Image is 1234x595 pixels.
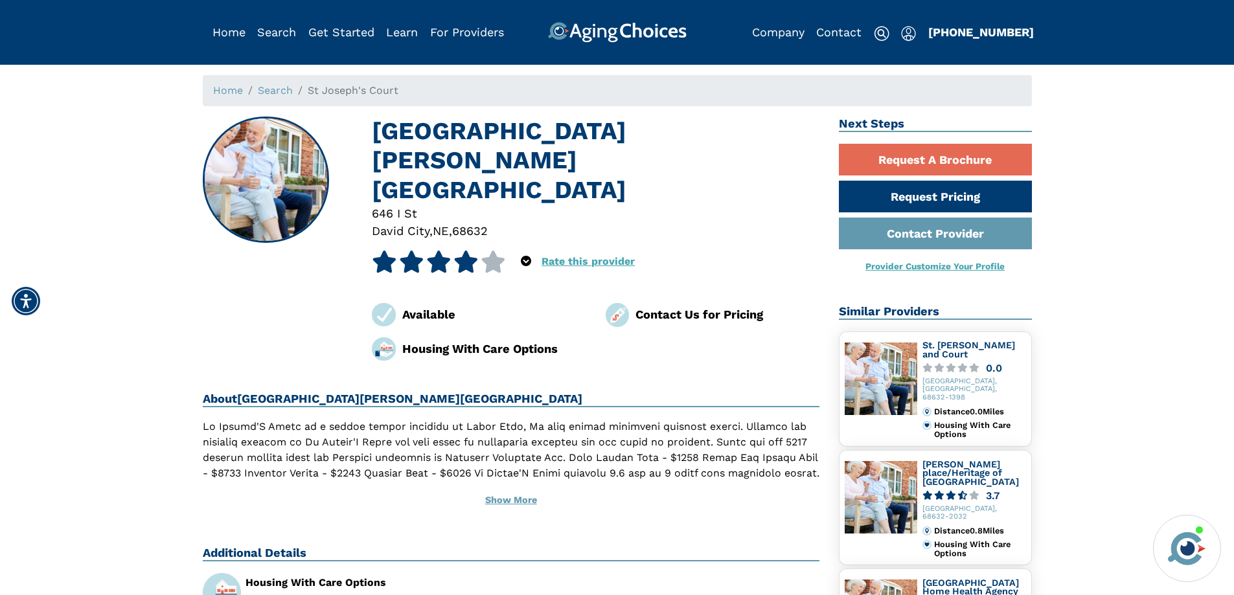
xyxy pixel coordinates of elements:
[203,419,820,590] p: Lo Ipsumd'S Ametc ad e seddoe tempor incididu ut Labor Etdo, Ma aliq enimad minimveni quisnost ex...
[922,377,1026,402] div: [GEOGRAPHIC_DATA], [GEOGRAPHIC_DATA], 68632-1398
[542,255,635,267] a: Rate this provider
[452,222,488,240] div: 68632
[308,84,398,96] span: St Joseph's Court
[928,25,1034,39] a: [PHONE_NUMBER]
[246,578,501,588] div: Housing With Care Options
[433,224,449,238] span: NE
[402,306,586,323] div: Available
[816,25,862,39] a: Contact
[203,118,328,242] img: St Joseph's Court, David City NE
[213,84,243,96] a: Home
[977,330,1221,507] iframe: iframe
[402,340,586,357] div: Housing With Care Options
[922,407,931,416] img: distance.svg
[839,117,1032,132] h2: Next Steps
[212,25,246,39] a: Home
[372,205,819,222] div: 646 I St
[547,22,686,43] img: AgingChoices
[1165,526,1209,570] img: avatar
[203,486,820,515] button: Show More
[934,407,1025,416] div: Distance 0.0 Miles
[203,392,820,407] h2: About [GEOGRAPHIC_DATA][PERSON_NAME][GEOGRAPHIC_DATA]
[934,421,1025,440] div: Housing With Care Options
[922,340,1015,359] a: St. [PERSON_NAME] and Court
[752,25,805,39] a: Company
[839,144,1032,175] a: Request A Brochure
[874,26,889,41] img: search-icon.svg
[308,25,374,39] a: Get Started
[449,224,452,238] span: ,
[922,363,1026,373] a: 0.0
[521,251,531,273] div: Popover trigger
[203,546,820,561] h2: Additional Details
[922,526,931,535] img: distance.svg
[865,261,1005,271] a: Provider Customize Your Profile
[922,459,1019,487] a: [PERSON_NAME] place/Heritage of [GEOGRAPHIC_DATA]
[430,25,504,39] a: For Providers
[839,181,1032,212] a: Request Pricing
[429,224,433,238] span: ,
[839,304,1032,320] h2: Similar Providers
[258,84,293,96] a: Search
[257,25,296,39] a: Search
[922,540,931,549] img: primary.svg
[934,540,1025,559] div: Housing With Care Options
[934,526,1025,535] div: Distance 0.8 Miles
[922,505,1026,522] div: [GEOGRAPHIC_DATA], 68632-2032
[257,22,296,43] div: Popover trigger
[635,306,819,323] div: Contact Us for Pricing
[839,218,1032,249] a: Contact Provider
[203,75,1032,106] nav: breadcrumb
[922,491,1026,500] a: 3.7
[372,224,429,238] span: David City
[372,117,819,205] h1: [GEOGRAPHIC_DATA][PERSON_NAME][GEOGRAPHIC_DATA]
[386,25,418,39] a: Learn
[901,26,916,41] img: user-icon.svg
[901,22,916,43] div: Popover trigger
[922,421,931,430] img: primary.svg
[12,287,40,315] div: Accessibility Menu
